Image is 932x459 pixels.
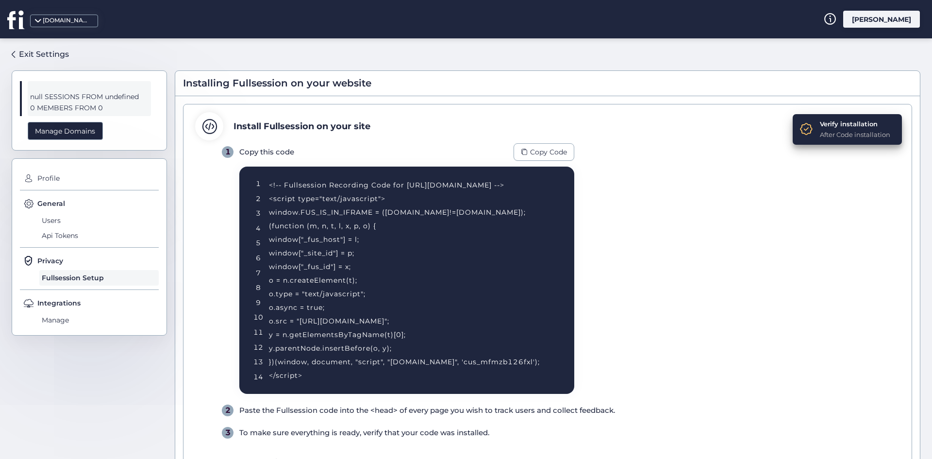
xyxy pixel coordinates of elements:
[256,282,261,293] div: 8
[820,130,890,139] div: After Code installation
[37,255,63,266] span: Privacy
[37,298,81,308] span: Integrations
[35,170,159,186] span: Profile
[256,208,261,219] div: 3
[256,268,261,278] div: 7
[30,102,149,114] span: 0 MEMBERS FROM 0
[843,11,920,28] div: [PERSON_NAME]
[239,405,615,416] div: Paste the Fullsession code into the <head> of every page you wish to track users and collect feed...
[256,178,261,189] div: 1
[530,147,567,157] span: Copy Code
[37,198,65,209] span: General
[239,146,294,158] div: Copy this code
[253,312,263,323] div: 10
[183,76,371,91] span: Installing Fullsession on your website
[39,270,159,286] span: Fullsession Setup
[253,327,263,338] div: 11
[253,342,263,353] div: 12
[43,16,91,25] div: [DOMAIN_NAME]
[222,405,233,416] div: 2
[222,146,233,158] div: 1
[28,122,103,140] div: Manage Domains
[239,427,489,439] div: To make sure everything is ready, verify that your code was installed.
[820,119,890,129] div: Verify installation
[253,357,263,367] div: 13
[12,46,69,63] a: Exit Settings
[253,372,263,382] div: 14
[39,228,159,244] span: Api Tokens
[256,223,261,234] div: 4
[30,91,149,102] span: null SESSIONS FROM undefined
[39,213,159,228] span: Users
[269,178,550,382] div: <!-- Fullsession Recording Code for [URL][DOMAIN_NAME] --> <script type="text/javascript"> window...
[19,48,69,60] div: Exit Settings
[39,312,159,328] span: Manage
[256,193,261,204] div: 2
[222,427,233,439] div: 3
[233,119,370,133] div: Install Fullsession on your site
[256,238,261,248] div: 5
[256,297,261,308] div: 9
[256,253,261,263] div: 6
